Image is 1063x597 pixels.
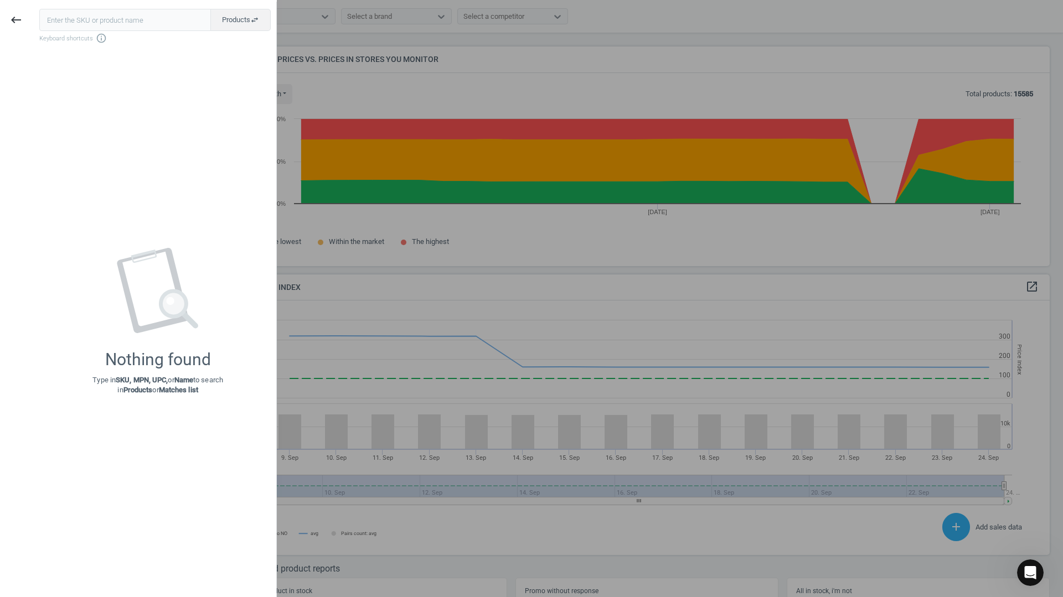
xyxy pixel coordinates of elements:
strong: Matches list [159,386,198,394]
button: keyboard_backspace [3,7,29,33]
strong: SKU, MPN, UPC, [116,376,168,384]
iframe: Intercom live chat [1017,559,1044,586]
i: keyboard_backspace [9,13,23,27]
strong: Products [123,386,153,394]
span: Products [222,15,259,25]
input: Enter the SKU or product name [39,9,211,31]
span: Keyboard shortcuts [39,33,271,44]
strong: Name [174,376,193,384]
i: swap_horiz [250,15,259,24]
button: Productsswap_horiz [210,9,271,31]
div: Nothing found [105,350,211,370]
p: Type in or to search in or [92,375,223,395]
i: info_outline [96,33,107,44]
